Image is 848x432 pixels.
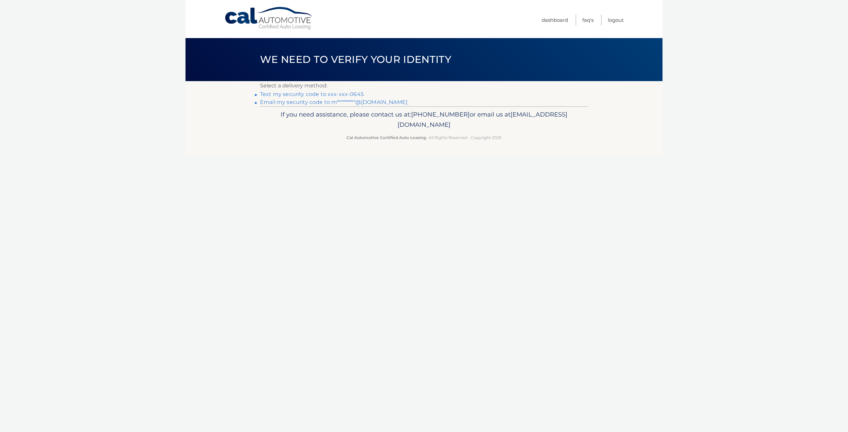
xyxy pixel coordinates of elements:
[260,81,588,90] p: Select a delivery method:
[260,99,407,105] a: Email my security code to m*********@[DOMAIN_NAME]
[224,7,314,30] a: Cal Automotive
[608,15,624,25] a: Logout
[582,15,594,25] a: FAQ's
[542,15,568,25] a: Dashboard
[260,53,451,66] span: We need to verify your identity
[264,109,584,130] p: If you need assistance, please contact us at: or email us at
[346,135,426,140] strong: Cal Automotive Certified Auto Leasing
[260,91,364,97] a: Text my security code to xxx-xxx-0645
[411,111,470,118] span: [PHONE_NUMBER]
[264,134,584,141] p: - All Rights Reserved - Copyright 2025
